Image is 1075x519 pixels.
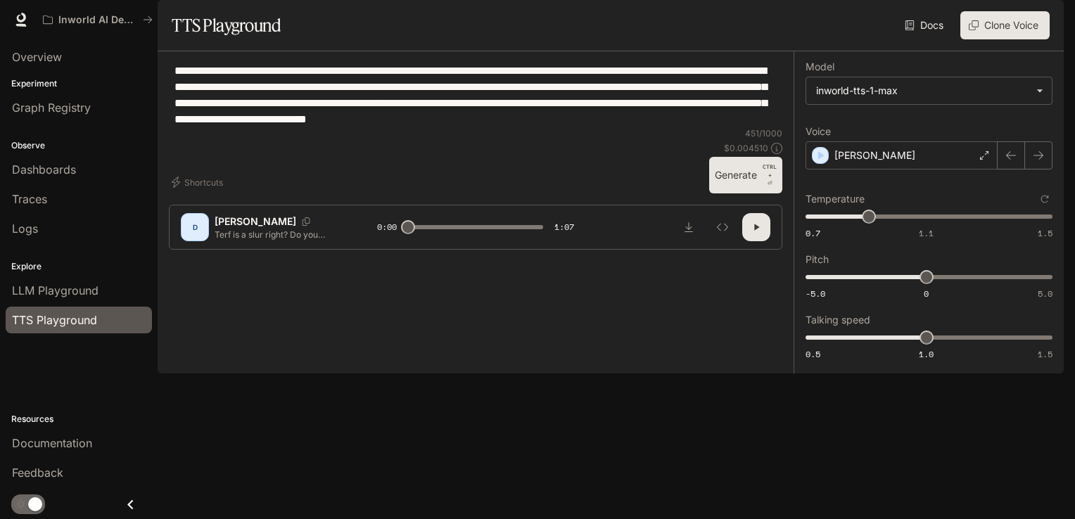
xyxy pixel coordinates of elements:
p: Terf is a slur right? Do you wanna know what caused this official who looks like a [DEMOGRAPHIC_D... [215,229,343,241]
span: 0:00 [377,220,397,234]
a: Docs [902,11,949,39]
button: GenerateCTRL +⏎ [709,157,782,193]
p: ⏎ [763,162,777,188]
p: $ 0.004510 [724,142,768,154]
button: Download audio [675,213,703,241]
button: Reset to default [1037,191,1052,207]
button: Clone Voice [960,11,1050,39]
span: 1:07 [554,220,574,234]
div: D [184,216,206,238]
button: All workspaces [37,6,159,34]
span: 1.0 [919,348,934,360]
span: 0 [924,288,929,300]
p: CTRL + [763,162,777,179]
div: inworld-tts-1-max [816,84,1029,98]
p: Pitch [806,255,829,264]
span: 0.7 [806,227,820,239]
div: inworld-tts-1-max [806,77,1052,104]
p: 451 / 1000 [745,127,782,139]
span: 1.5 [1038,227,1052,239]
p: [PERSON_NAME] [215,214,296,229]
p: Model [806,62,834,72]
span: 1.5 [1038,348,1052,360]
button: Shortcuts [169,171,229,193]
span: 1.1 [919,227,934,239]
span: -5.0 [806,288,825,300]
span: 5.0 [1038,288,1052,300]
p: Voice [806,127,831,136]
p: Temperature [806,194,865,204]
p: Inworld AI Demos [58,14,137,26]
button: Copy Voice ID [296,217,316,226]
span: 0.5 [806,348,820,360]
p: [PERSON_NAME] [834,148,915,162]
button: Inspect [708,213,737,241]
p: Talking speed [806,315,870,325]
h1: TTS Playground [172,11,281,39]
